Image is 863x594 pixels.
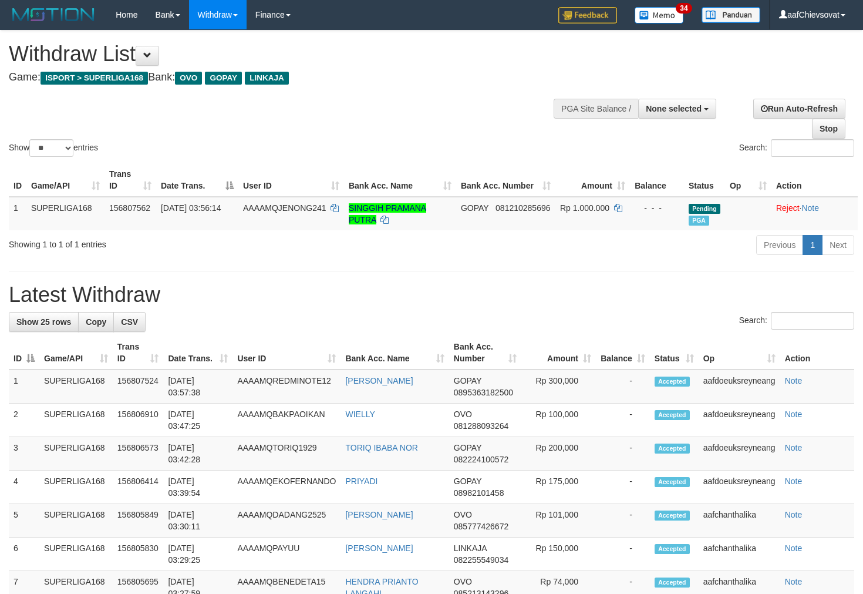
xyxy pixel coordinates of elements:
[113,312,146,332] a: CSV
[454,443,481,452] span: GOPAY
[521,471,596,504] td: Rp 175,000
[41,72,148,85] span: ISPORT > SUPERLIGA168
[454,388,513,397] span: Copy 0895363182500 to clipboard
[78,312,114,332] a: Copy
[345,510,413,519] a: [PERSON_NAME]
[785,443,803,452] a: Note
[345,543,413,553] a: [PERSON_NAME]
[113,336,164,370] th: Trans ID: activate to sort column ascending
[454,488,504,498] span: Copy 08982101458 to clipboard
[39,370,113,404] td: SUPERLIGA168
[785,410,803,419] a: Note
[596,437,650,471] td: -
[699,336,780,370] th: Op: activate to sort column ascending
[163,538,232,571] td: [DATE] 03:29:25
[349,203,426,224] a: SINGGIH PRAMANA PUTRA
[785,510,803,519] a: Note
[454,376,481,385] span: GOPAY
[646,104,702,113] span: None selected
[699,538,780,571] td: aafchanthalika
[785,543,803,553] a: Note
[156,163,238,197] th: Date Trans.: activate to sort column descending
[232,437,341,471] td: AAAAMQTORIQ1929
[9,471,39,504] td: 4
[684,163,725,197] th: Status
[113,437,164,471] td: 156806573
[655,377,690,387] span: Accepted
[801,203,819,213] a: Note
[113,504,164,538] td: 156805849
[812,119,845,139] a: Stop
[26,163,104,197] th: Game/API: activate to sort column ascending
[344,163,456,197] th: Bank Acc. Name: activate to sort column ascending
[9,312,79,332] a: Show 25 rows
[9,197,26,230] td: 1
[461,203,488,213] span: GOPAY
[9,6,98,24] img: MOTION_logo.png
[699,504,780,538] td: aafchanthalika
[205,72,242,85] span: GOPAY
[702,7,760,23] img: panduan.png
[9,163,26,197] th: ID
[454,555,508,565] span: Copy 082255549034 to clipboard
[449,336,521,370] th: Bank Acc. Number: activate to sort column ascending
[9,72,564,83] h4: Game: Bank:
[9,336,39,370] th: ID: activate to sort column descending
[650,336,699,370] th: Status: activate to sort column ascending
[596,370,650,404] td: -
[163,404,232,437] td: [DATE] 03:47:25
[521,437,596,471] td: Rp 200,000
[454,522,508,531] span: Copy 085777426672 to clipboard
[454,543,487,553] span: LINKAJA
[699,437,780,471] td: aafdoeuksreyneang
[521,336,596,370] th: Amount: activate to sort column ascending
[756,235,803,255] a: Previous
[596,504,650,538] td: -
[655,444,690,454] span: Accepted
[596,471,650,504] td: -
[175,72,202,85] span: OVO
[454,410,472,419] span: OVO
[163,437,232,471] td: [DATE] 03:42:28
[29,139,73,157] select: Showentries
[113,404,164,437] td: 156806910
[9,234,351,250] div: Showing 1 to 1 of 1 entries
[39,437,113,471] td: SUPERLIGA168
[39,538,113,571] td: SUPERLIGA168
[699,370,780,404] td: aafdoeuksreyneang
[16,317,71,327] span: Show 25 rows
[780,336,854,370] th: Action
[109,203,150,213] span: 156807562
[9,404,39,437] td: 2
[163,471,232,504] td: [DATE] 03:39:54
[345,476,377,486] a: PRIYADI
[232,504,341,538] td: AAAAMQDADANG2525
[771,139,854,157] input: Search:
[113,538,164,571] td: 156805830
[456,163,555,197] th: Bank Acc. Number: activate to sort column ascending
[771,197,858,230] td: ·
[753,99,845,119] a: Run Auto-Refresh
[243,203,326,213] span: AAAAMQJENONG241
[9,139,98,157] label: Show entries
[521,404,596,437] td: Rp 100,000
[163,336,232,370] th: Date Trans.: activate to sort column ascending
[345,410,375,419] a: WIELLY
[113,370,164,404] td: 156807524
[9,283,854,307] h1: Latest Withdraw
[635,7,684,24] img: Button%20Memo.svg
[555,163,630,197] th: Amount: activate to sort column ascending
[345,376,413,385] a: [PERSON_NAME]
[9,370,39,404] td: 1
[739,139,854,157] label: Search:
[521,538,596,571] td: Rp 150,000
[113,471,164,504] td: 156806414
[689,204,720,214] span: Pending
[635,202,679,214] div: - - -
[699,471,780,504] td: aafdoeuksreyneang
[739,312,854,330] label: Search:
[39,336,113,370] th: Game/API: activate to sort column ascending
[232,538,341,571] td: AAAAMQPAYUU
[39,504,113,538] td: SUPERLIGA168
[655,477,690,487] span: Accepted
